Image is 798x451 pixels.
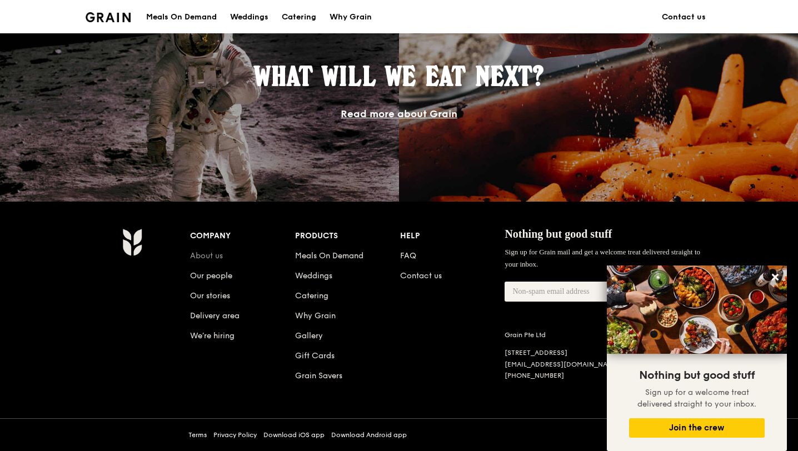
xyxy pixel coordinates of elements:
[146,1,217,34] div: Meals On Demand
[505,330,648,339] div: Grain Pte Ltd
[505,248,700,268] span: Sign up for Grain mail and get a welcome treat delivered straight to your inbox.
[295,351,335,360] a: Gift Cards
[341,108,457,120] a: Read more about Grain
[230,1,268,34] div: Weddings
[122,228,142,256] img: Grain
[263,430,325,439] a: Download iOS app
[629,418,765,438] button: Join the crew
[86,12,131,22] img: Grain
[190,291,230,300] a: Our stories
[505,282,628,302] input: Non-spam email address
[505,348,648,358] div: [STREET_ADDRESS]
[223,1,275,34] a: Weddings
[295,271,332,280] a: Weddings
[766,268,784,286] button: Close
[282,1,316,34] div: Catering
[295,331,323,340] a: Gallery
[295,291,328,300] a: Catering
[190,251,223,260] a: About us
[400,228,505,244] div: Help
[275,1,323,34] a: Catering
[190,271,232,280] a: Our people
[505,372,564,379] a: [PHONE_NUMBER]
[505,228,612,240] span: Nothing but good stuff
[295,311,336,320] a: Why Grain
[254,60,544,92] span: What will we eat next?
[190,331,235,340] a: We’re hiring
[655,1,712,34] a: Contact us
[295,251,363,260] a: Meals On Demand
[637,388,756,409] span: Sign up for a welcome treat delivered straight to your inbox.
[190,311,240,320] a: Delivery area
[639,369,755,382] span: Nothing but good stuff
[400,251,416,260] a: FAQ
[323,1,378,34] a: Why Grain
[607,265,787,354] img: DSC07876-Edit02-Large.jpeg
[295,371,342,380] a: Grain Savers
[188,430,207,439] a: Terms
[400,271,442,280] a: Contact us
[505,360,620,368] a: [EMAIL_ADDRESS][DOMAIN_NAME]
[295,228,400,244] div: Products
[331,430,407,439] a: Download Android app
[213,430,257,439] a: Privacy Policy
[190,228,295,244] div: Company
[330,1,372,34] div: Why Grain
